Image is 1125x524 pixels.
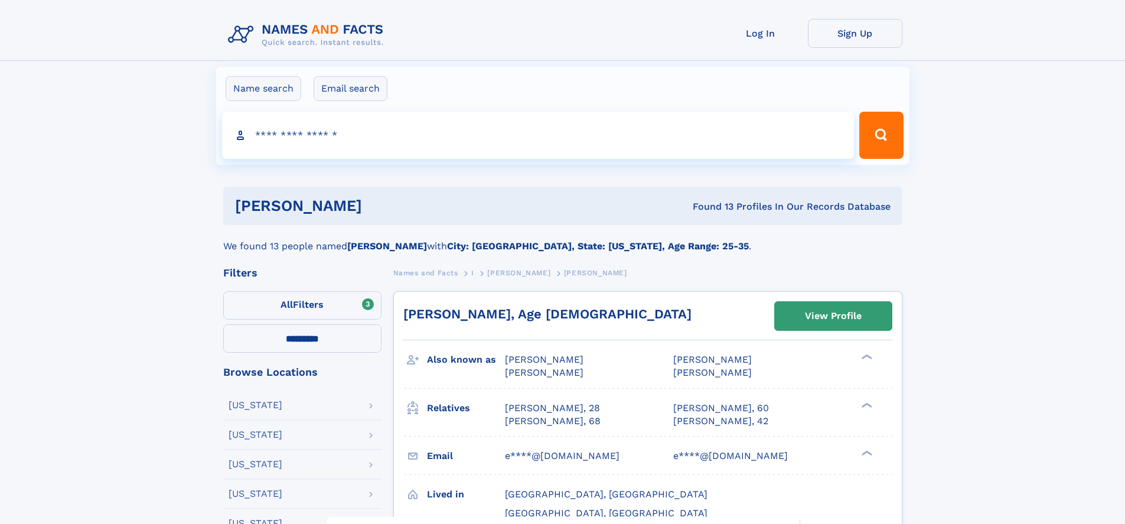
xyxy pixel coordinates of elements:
[505,415,601,428] a: [PERSON_NAME], 68
[229,401,282,410] div: [US_STATE]
[471,265,474,280] a: I
[281,299,293,310] span: All
[859,449,873,457] div: ❯
[223,367,381,377] div: Browse Locations
[393,265,458,280] a: Names and Facts
[673,354,752,365] span: [PERSON_NAME]
[427,484,505,505] h3: Lived in
[226,76,301,101] label: Name search
[427,398,505,418] h3: Relatives
[223,268,381,278] div: Filters
[229,489,282,499] div: [US_STATE]
[505,367,583,378] span: [PERSON_NAME]
[347,240,427,252] b: [PERSON_NAME]
[447,240,749,252] b: City: [GEOGRAPHIC_DATA], State: [US_STATE], Age Range: 25-35
[505,402,600,415] a: [PERSON_NAME], 28
[427,350,505,370] h3: Also known as
[229,430,282,440] div: [US_STATE]
[713,19,808,48] a: Log In
[403,307,692,321] a: [PERSON_NAME], Age [DEMOGRAPHIC_DATA]
[527,200,891,213] div: Found 13 Profiles In Our Records Database
[223,291,381,320] label: Filters
[487,265,550,280] a: [PERSON_NAME]
[487,269,550,277] span: [PERSON_NAME]
[223,225,902,253] div: We found 13 people named with .
[673,402,769,415] a: [PERSON_NAME], 60
[859,401,873,409] div: ❯
[222,112,855,159] input: search input
[859,353,873,361] div: ❯
[235,198,527,213] h1: [PERSON_NAME]
[427,446,505,466] h3: Email
[229,460,282,469] div: [US_STATE]
[775,302,892,330] a: View Profile
[505,354,583,365] span: [PERSON_NAME]
[223,19,393,51] img: Logo Names and Facts
[805,302,862,330] div: View Profile
[673,415,768,428] a: [PERSON_NAME], 42
[471,269,474,277] span: I
[505,489,707,500] span: [GEOGRAPHIC_DATA], [GEOGRAPHIC_DATA]
[564,269,627,277] span: [PERSON_NAME]
[808,19,902,48] a: Sign Up
[859,112,903,159] button: Search Button
[314,76,387,101] label: Email search
[505,507,707,519] span: [GEOGRAPHIC_DATA], [GEOGRAPHIC_DATA]
[673,367,752,378] span: [PERSON_NAME]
